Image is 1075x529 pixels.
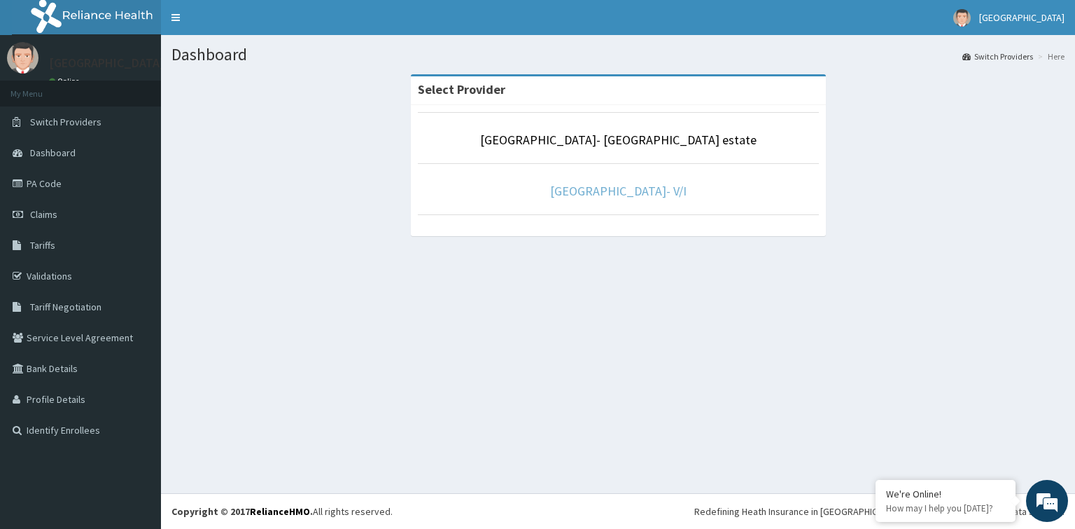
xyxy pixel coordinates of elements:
p: How may I help you today? [886,502,1005,514]
span: Tariffs [30,239,55,252]
a: Switch Providers [962,50,1033,62]
strong: Select Provider [418,81,505,97]
p: [GEOGRAPHIC_DATA] [49,57,164,69]
li: Here [1034,50,1065,62]
span: Dashboard [30,146,76,159]
span: Tariff Negotiation [30,301,101,313]
a: [GEOGRAPHIC_DATA]- V/I [550,183,687,199]
span: Switch Providers [30,116,101,128]
span: [GEOGRAPHIC_DATA] [979,11,1065,24]
img: User Image [953,9,971,27]
div: We're Online! [886,488,1005,500]
footer: All rights reserved. [161,493,1075,529]
a: Online [49,76,83,86]
span: Claims [30,208,57,221]
strong: Copyright © 2017 . [171,505,313,518]
a: RelianceHMO [250,505,310,518]
img: User Image [7,42,38,74]
a: [GEOGRAPHIC_DATA]- [GEOGRAPHIC_DATA] estate [480,132,757,148]
h1: Dashboard [171,46,1065,64]
div: Redefining Heath Insurance in [GEOGRAPHIC_DATA] using Telemedicine and Data Science! [694,504,1065,518]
